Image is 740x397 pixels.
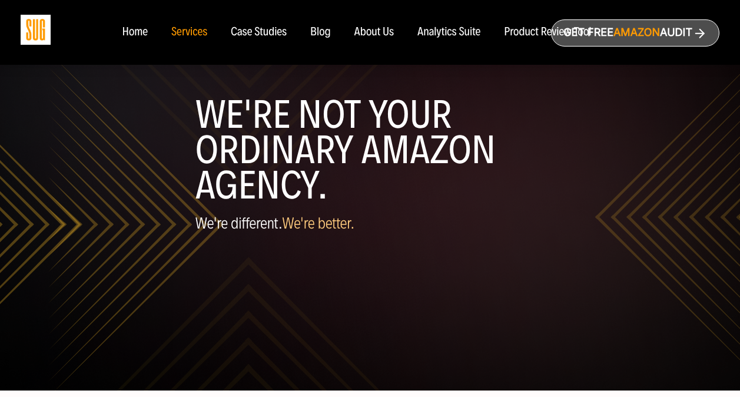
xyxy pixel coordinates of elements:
[504,26,591,39] a: Product Review Tool
[195,97,545,203] h1: WE'RE NOT YOUR ORDINARY AMAZON AGENCY.
[551,19,719,47] a: Get freeAmazonAudit
[282,214,354,233] span: We're better.
[310,26,331,39] a: Blog
[171,26,207,39] a: Services
[21,15,51,45] img: Sug
[613,27,660,39] span: Amazon
[354,26,394,39] a: About Us
[195,215,545,232] p: We're different.
[417,26,480,39] a: Analytics Suite
[231,26,287,39] a: Case Studies
[122,26,147,39] a: Home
